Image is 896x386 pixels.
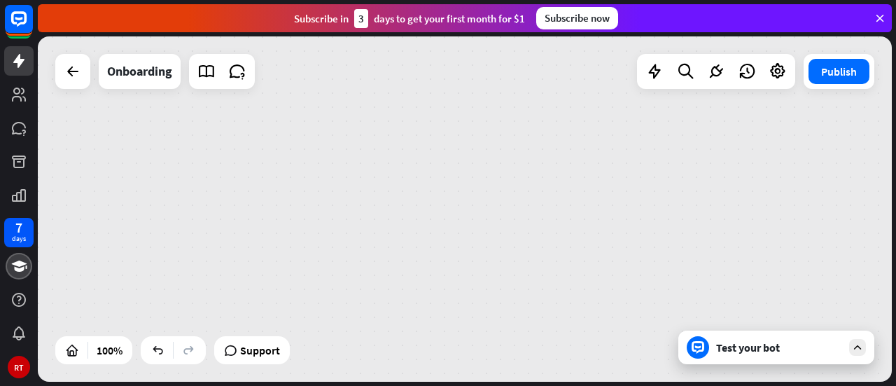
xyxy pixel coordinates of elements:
[12,234,26,244] div: days
[4,218,34,247] a: 7 days
[536,7,618,29] div: Subscribe now
[354,9,368,28] div: 3
[294,9,525,28] div: Subscribe in days to get your first month for $1
[15,221,22,234] div: 7
[8,356,30,378] div: RT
